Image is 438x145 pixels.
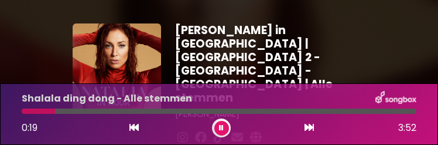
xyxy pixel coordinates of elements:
p: Shalala ding dong - Alle stemmen [22,92,192,106]
h1: [PERSON_NAME] in [GEOGRAPHIC_DATA] | [GEOGRAPHIC_DATA] 2 - [GEOGRAPHIC_DATA] - [GEOGRAPHIC_DATA] ... [175,23,365,104]
span: 3:52 [398,121,416,135]
span: 0:19 [22,121,37,134]
img: songbox-logo-white.png [375,91,416,106]
img: YTVS25JmS9CLUqXqkEhs [73,23,161,112]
